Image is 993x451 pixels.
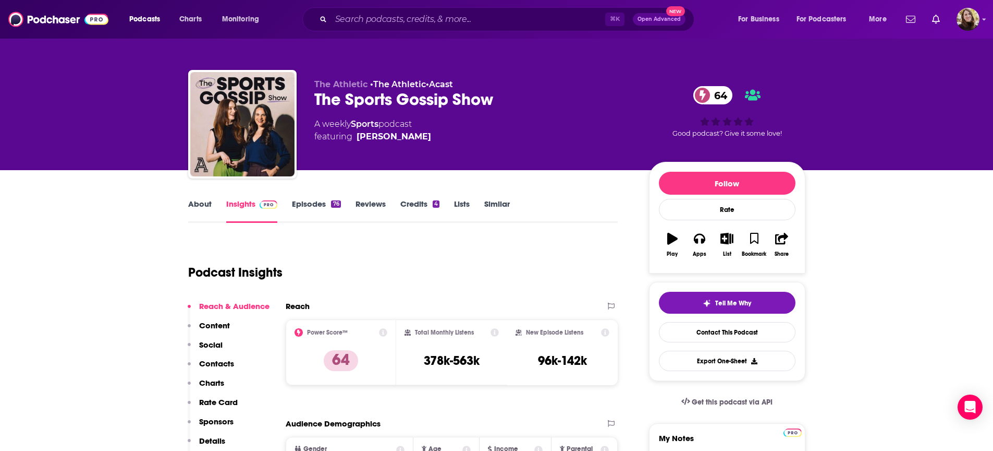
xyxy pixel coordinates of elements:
[738,12,779,27] span: For Business
[314,118,431,143] div: A weekly podcast
[957,8,979,31] span: Logged in as katiefuchs
[731,11,792,28] button: open menu
[703,299,711,307] img: tell me why sparkle
[400,199,439,223] a: Credits4
[741,226,768,264] button: Bookmark
[659,199,795,220] div: Rate
[370,79,426,89] span: •
[659,172,795,195] button: Follow
[226,199,278,223] a: InsightsPodchaser Pro
[692,398,773,407] span: Get this podcast via API
[199,378,224,388] p: Charts
[638,17,681,22] span: Open Advanced
[312,7,704,31] div: Search podcasts, credits, & more...
[8,9,108,29] img: Podchaser - Follow, Share and Rate Podcasts
[649,79,805,144] div: 64Good podcast? Give it some love!
[958,395,983,420] div: Open Intercom Messenger
[415,329,474,336] h2: Total Monthly Listens
[314,130,431,143] span: featuring
[179,12,202,27] span: Charts
[373,79,426,89] a: The Athletic
[355,199,386,223] a: Reviews
[331,11,605,28] input: Search podcasts, credits, & more...
[324,350,358,371] p: 64
[292,199,340,223] a: Episodes76
[129,12,160,27] span: Podcasts
[357,130,431,143] div: [PERSON_NAME]
[672,129,782,137] span: Good podcast? Give it some love!
[188,340,223,359] button: Social
[605,13,624,26] span: ⌘ K
[188,359,234,378] button: Contacts
[796,12,847,27] span: For Podcasters
[715,299,751,307] span: Tell Me Why
[188,378,224,397] button: Charts
[429,79,453,89] a: Acast
[659,351,795,371] button: Export One-Sheet
[790,11,862,28] button: open menu
[526,329,583,336] h2: New Episode Listens
[199,340,223,350] p: Social
[659,322,795,342] a: Contact This Podcast
[199,359,234,369] p: Contacts
[869,12,887,27] span: More
[659,226,686,264] button: Play
[222,12,259,27] span: Monitoring
[190,72,295,176] img: The Sports Gossip Show
[286,301,310,311] h2: Reach
[659,292,795,314] button: tell me why sparkleTell Me Why
[188,321,230,340] button: Content
[928,10,944,28] a: Show notifications dropdown
[673,389,781,415] a: Get this podcast via API
[783,429,802,437] img: Podchaser Pro
[424,353,480,369] h3: 378k-563k
[286,419,381,429] h2: Audience Demographics
[704,86,732,104] span: 64
[199,301,269,311] p: Reach & Audience
[199,321,230,330] p: Content
[723,251,731,257] div: List
[862,11,900,28] button: open menu
[122,11,174,28] button: open menu
[666,6,685,16] span: New
[314,79,367,89] span: The Athletic
[538,353,587,369] h3: 96k-142k
[713,226,740,264] button: List
[173,11,208,28] a: Charts
[667,251,678,257] div: Play
[902,10,920,28] a: Show notifications dropdown
[215,11,273,28] button: open menu
[686,226,713,264] button: Apps
[188,199,212,223] a: About
[957,8,979,31] button: Show profile menu
[633,13,685,26] button: Open AdvancedNew
[351,119,378,129] a: Sports
[693,251,706,257] div: Apps
[331,200,340,208] div: 76
[199,417,234,426] p: Sponsors
[188,397,238,417] button: Rate Card
[693,86,732,104] a: 64
[783,427,802,437] a: Pro website
[433,200,439,208] div: 4
[199,436,225,446] p: Details
[260,200,278,209] img: Podchaser Pro
[426,79,453,89] span: •
[775,251,789,257] div: Share
[188,417,234,436] button: Sponsors
[199,397,238,407] p: Rate Card
[188,301,269,321] button: Reach & Audience
[484,199,510,223] a: Similar
[768,226,795,264] button: Share
[307,329,348,336] h2: Power Score™
[454,199,470,223] a: Lists
[742,251,766,257] div: Bookmark
[957,8,979,31] img: User Profile
[188,265,283,280] h1: Podcast Insights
